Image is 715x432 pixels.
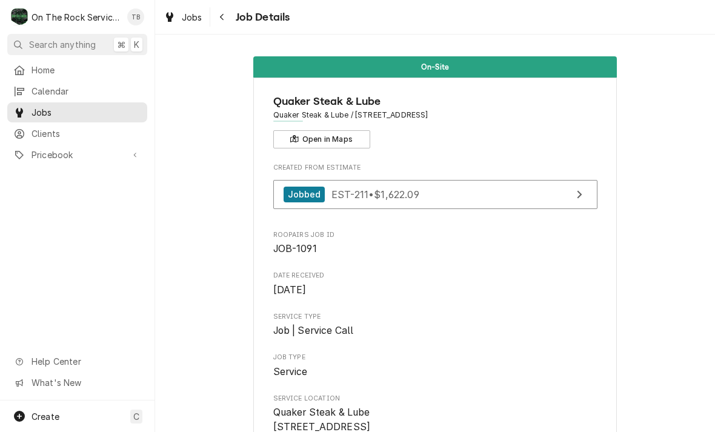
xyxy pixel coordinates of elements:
span: Create [32,411,59,422]
span: Help Center [32,355,140,368]
span: Jobs [182,11,202,24]
span: Jobs [32,106,141,119]
a: Jobs [7,102,147,122]
span: Service Type [273,312,597,322]
a: Calendar [7,81,147,101]
button: Open in Maps [273,130,370,148]
span: Clients [32,127,141,140]
div: Jobbed [284,187,325,203]
button: Navigate back [213,7,232,27]
div: TB [127,8,144,25]
span: Job Type [273,365,597,379]
div: On The Rock Services's Avatar [11,8,28,25]
div: On The Rock Services [32,11,121,24]
span: What's New [32,376,140,389]
div: Client Information [273,93,597,148]
span: Address [273,110,597,121]
span: Service [273,366,308,377]
a: Clients [7,124,147,144]
button: Search anything⌘K [7,34,147,55]
span: Created From Estimate [273,163,597,173]
div: Roopairs Job ID [273,230,597,256]
a: View Estimate [273,180,597,210]
div: Status [253,56,617,78]
span: Name [273,93,597,110]
span: Job Type [273,353,597,362]
span: ⌘ [117,38,125,51]
span: Search anything [29,38,96,51]
span: Job | Service Call [273,325,354,336]
span: C [133,410,139,423]
div: O [11,8,28,25]
div: Job Type [273,353,597,379]
span: [DATE] [273,284,307,296]
a: Home [7,60,147,80]
span: JOB-1091 [273,243,317,254]
a: Go to Pricebook [7,145,147,165]
span: On-Site [421,63,449,71]
span: Job Details [232,9,290,25]
span: Calendar [32,85,141,98]
span: K [134,38,139,51]
span: Pricebook [32,148,123,161]
div: Date Received [273,271,597,297]
span: Roopairs Job ID [273,242,597,256]
div: Service Type [273,312,597,338]
div: Todd Brady's Avatar [127,8,144,25]
a: Go to Help Center [7,351,147,371]
span: Date Received [273,283,597,297]
span: Service Type [273,324,597,338]
span: Roopairs Job ID [273,230,597,240]
span: Service Location [273,394,597,404]
span: Date Received [273,271,597,281]
div: Created From Estimate [273,163,597,215]
span: EST-211 • $1,622.09 [331,188,419,200]
a: Go to What's New [7,373,147,393]
a: Jobs [159,7,207,27]
span: Home [32,64,141,76]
